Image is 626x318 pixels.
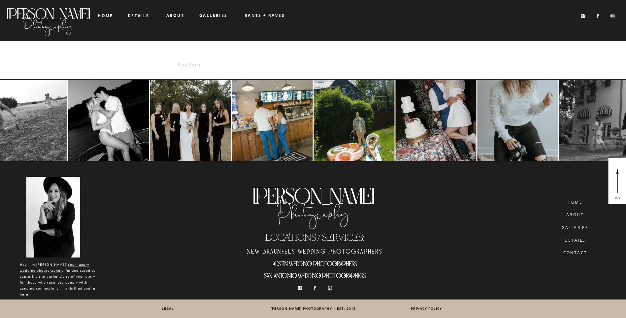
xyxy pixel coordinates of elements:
a: Photography [271,194,356,216]
a: LEGAL [72,306,264,311]
a: about [562,213,588,217]
a: galleries [557,225,593,230]
p: Hey, I'm [PERSON_NAME], . I'm dedicated to capturing the authenticity of your story for those who... [20,261,97,293]
img: carousel album shared on Tue Aug 05 2025 | It’s August so calling all the adventure couples who w... [68,80,149,161]
a: about [166,13,184,18]
a: galleries [199,13,227,18]
a: austin wedding photographers [240,260,389,271]
a: PRIVACY POLICY [331,306,522,311]
b: RANTS + RAVES [245,13,285,18]
a: San Antonio wedding photographers [240,272,389,283]
img: video shared on Tue Jul 22 2025 | No cake in the face, just kisses, giggles, and a cake that defi... [396,80,477,161]
b: details [128,13,149,19]
img: carousel album shared on Wed Jul 30 2025 | Maria + Diego’s early morning coffee shop engagement s... [232,80,313,161]
a: RANTS + RAVES [238,13,291,18]
a: details [557,238,594,242]
a: home [98,14,113,18]
a: home [564,200,586,204]
a: [PERSON_NAME] [239,183,388,194]
a: details [128,14,147,18]
img: carousel album shared on Fri Aug 01 2025 | Who else is ready for fall and all the fall colors?The... [150,80,231,161]
a: [PERSON_NAME] photography | est. 2015 [217,306,409,311]
b: home [98,13,113,19]
a: prev posts [178,62,201,68]
img: video shared on Thu Jul 17 2025 | Irish goodbyes tho!✌🏼 because it’s never goodbye but see you la... [478,80,558,161]
a: Photography [6,13,90,35]
img: carousel album shared on Thu Jul 24 2025 | Retro maternity shoot of my dreams—full of sunshine, p... [314,80,395,161]
a: CONTACT [556,251,594,255]
a: New Braunfels wedding photographers [240,245,389,256]
b: galleries [199,13,228,18]
a: DESIGNED WITH LOVE BY INDIE HAUS DESIGN CO. [217,311,409,316]
a: [PERSON_NAME] [6,5,90,16]
a: Locations / Services: [240,232,389,243]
